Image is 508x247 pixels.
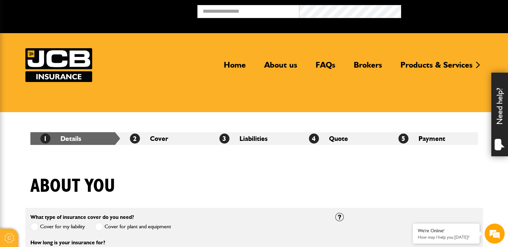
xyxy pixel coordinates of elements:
[401,5,503,15] button: Broker Login
[40,134,50,144] span: 1
[30,223,85,231] label: Cover for my liability
[30,215,134,220] label: What type of insurance cover do you need?
[309,134,319,144] span: 4
[30,175,115,197] h1: About you
[418,228,475,234] div: We're Online!
[388,132,478,145] li: Payment
[219,134,229,144] span: 3
[120,132,209,145] li: Cover
[299,132,388,145] li: Quote
[30,132,120,145] li: Details
[30,240,105,245] label: How long is your insurance for?
[130,134,140,144] span: 2
[398,134,408,144] span: 5
[259,60,302,75] a: About us
[209,132,299,145] li: Liabilities
[311,60,340,75] a: FAQs
[491,73,508,156] div: Need help?
[418,235,475,240] p: How may I help you today?
[219,60,251,75] a: Home
[25,48,92,82] a: JCB Insurance Services
[95,223,171,231] label: Cover for plant and equipment
[395,60,478,75] a: Products & Services
[25,48,92,82] img: JCB Insurance Services logo
[349,60,387,75] a: Brokers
